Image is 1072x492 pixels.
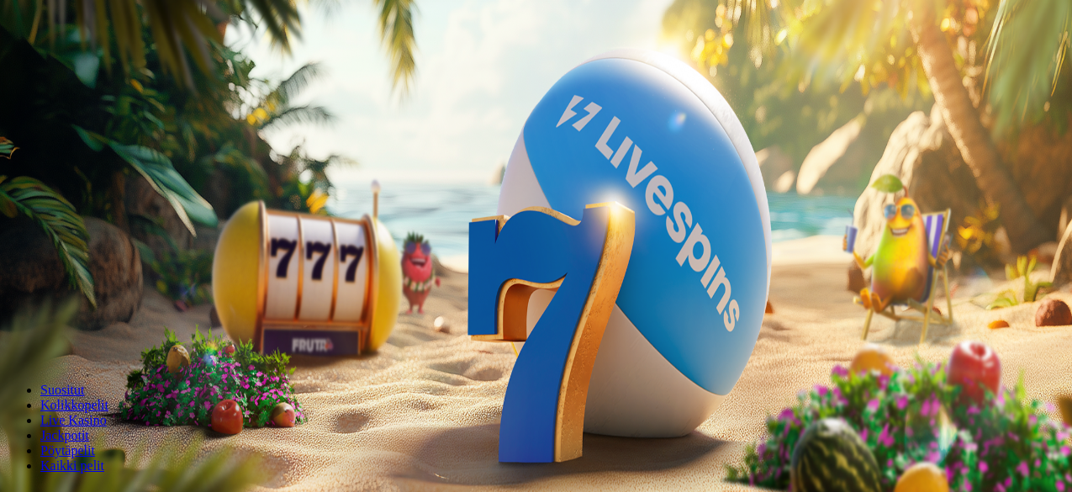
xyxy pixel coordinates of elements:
[40,398,108,412] a: Kolikkopelit
[40,383,84,397] a: Suositut
[40,413,107,427] a: Live Kasino
[40,428,89,442] a: Jackpotit
[7,354,1065,473] nav: Lobby
[40,443,95,458] span: Pöytäpelit
[40,458,104,473] span: Kaikki pelit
